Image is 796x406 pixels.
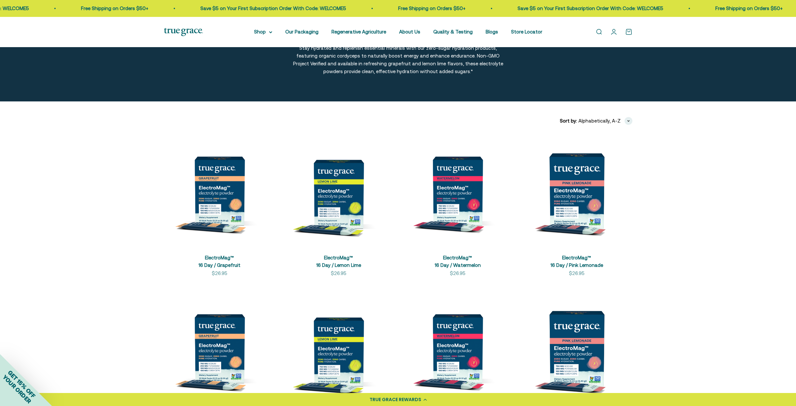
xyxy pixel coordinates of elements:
p: Stay hydrated and replenish essential minerals with our zero-sugar hydration products, featuring ... [292,44,504,75]
sale-price: $26.95 [212,269,227,277]
img: ElectroMag™ [164,135,275,246]
p: Save $5 on Your First Subscription Order With Code: WELCOME5 [199,5,345,12]
img: ElectroMag™ [402,135,513,246]
span: GET 15% OFF [7,369,37,399]
a: Store Locator [511,29,542,34]
a: Blogs [486,29,498,34]
span: YOUR ORDER [1,373,33,405]
img: ElectroMag™ [283,293,394,404]
a: ElectroMag™16 Day / Grapefruit [198,255,240,268]
div: TRUE GRACE REWARDS [370,396,421,403]
img: ElectroMag™ [521,135,632,246]
a: Free Shipping on Orders $50+ [80,6,147,11]
span: Alphabetically, A-Z [578,117,621,125]
sale-price: $26.95 [331,269,346,277]
a: Free Shipping on Orders $50+ [397,6,464,11]
img: ElectroMag™ [402,293,513,404]
a: Free Shipping on Orders $50+ [714,6,781,11]
a: ElectroMag™16 Day / Watermelon [435,255,481,268]
sale-price: $26.95 [450,269,465,277]
button: Alphabetically, A-Z [578,117,632,125]
a: ElectroMag™16 Day / Lemon Lime [316,255,361,268]
p: Save $5 on Your First Subscription Order With Code: WELCOME5 [516,5,662,12]
img: ElectroMag™ [521,293,632,404]
img: ElectroMag™ [283,135,394,246]
a: Quality & Testing [433,29,473,34]
img: ElectroMag™ [164,293,275,404]
a: Regenerative Agriculture [331,29,386,34]
a: Our Packaging [285,29,318,34]
a: ElectroMag™16 Day / Pink Lemonade [550,255,603,268]
sale-price: $26.95 [569,269,585,277]
a: About Us [399,29,420,34]
span: Sort by: [560,117,577,125]
summary: Shop [254,28,272,36]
